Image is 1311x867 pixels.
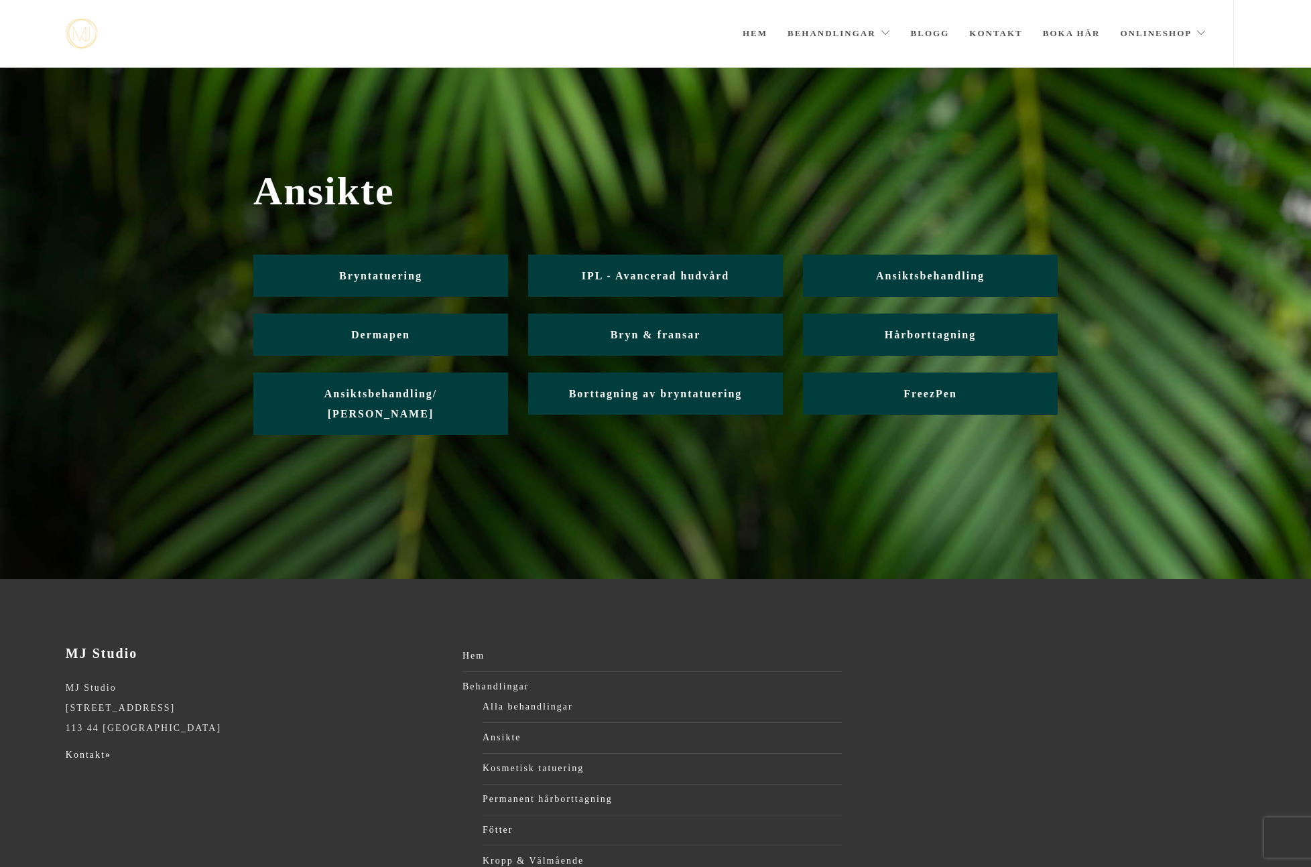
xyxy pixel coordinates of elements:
a: Borttagning av bryntatuering [528,373,783,415]
a: Alla behandlingar [483,697,842,717]
a: Ansiktsbehandling [803,255,1058,297]
span: Dermapen [351,329,410,340]
img: mjstudio [66,19,97,49]
span: Borttagning av bryntatuering [569,388,743,399]
a: Kontakt» [66,750,111,760]
a: Ansikte [483,728,842,748]
span: Ansiktsbehandling [876,270,985,281]
a: Ansiktsbehandling/ [PERSON_NAME] [253,373,508,435]
span: Ansikte [253,168,1058,214]
span: FreezPen [903,388,957,399]
a: IPL - Avancerad hudvård [528,255,783,297]
a: Fötter [483,820,842,840]
a: FreezPen [803,373,1058,415]
a: Kosmetisk tatuering [483,758,842,779]
a: Permanent hårborttagning [483,789,842,809]
a: Dermapen [253,314,508,356]
a: Hem [462,646,842,666]
a: Hårborttagning [803,314,1058,356]
a: mjstudio mjstudio mjstudio [66,19,97,49]
a: Bryn & fransar [528,314,783,356]
a: Behandlingar [462,677,842,697]
a: Bryntatuering [253,255,508,297]
span: Bryntatuering [339,270,422,281]
span: Bryn & fransar [611,329,701,340]
p: MJ Studio [STREET_ADDRESS] 113 44 [GEOGRAPHIC_DATA] [66,678,445,738]
span: Hårborttagning [885,329,976,340]
strong: » [105,750,111,760]
span: IPL - Avancerad hudvård [582,270,729,281]
span: Ansiktsbehandling/ [PERSON_NAME] [324,388,438,419]
h3: MJ Studio [66,646,445,661]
